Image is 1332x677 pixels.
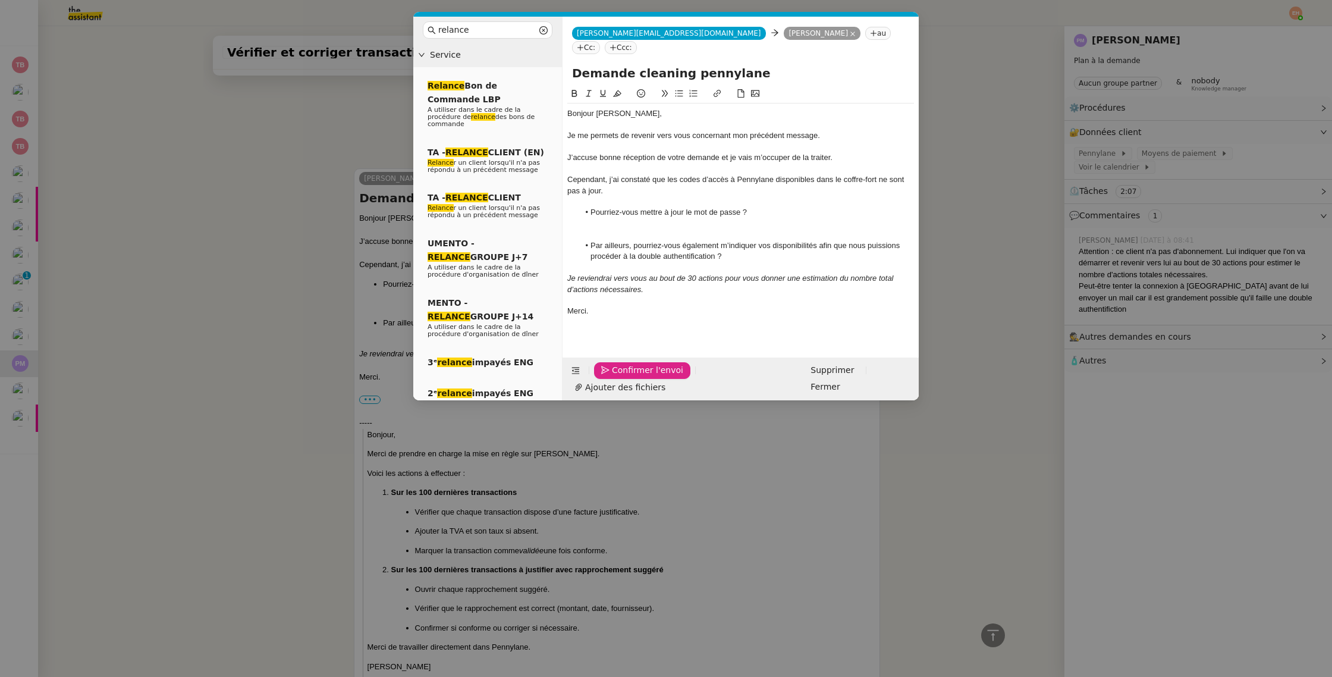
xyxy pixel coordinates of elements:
[803,379,847,396] button: Fermer
[572,64,909,82] input: Subject
[428,159,540,174] span: r un client lorsqu'il n'a pas répondu à un précédent message
[428,252,470,262] em: RELANCE
[430,48,557,62] span: Service
[567,174,914,196] div: Cependant, j’ai constaté que les codes d’accès à Pennylane disponibles dans le coffre-fort ne son...
[567,379,673,396] button: Ajouter des fichiers
[579,207,915,218] li: Pourriez-vous mettre à jour le mot de passe ?
[438,23,537,37] input: Templates
[585,381,665,394] span: Ajouter des fichiers
[810,363,854,377] span: Supprimer
[567,130,914,141] div: Je me permets de revenir vers vous concernant mon précédent message.
[445,193,488,202] em: RELANCE
[428,312,470,321] em: RELANCE
[567,108,914,119] div: Bonjour ﻿[PERSON_NAME],
[428,204,454,212] em: Relance
[579,240,915,262] li: Par ailleurs, pourriez-vous également m’indiquer vos disponibilités afin que nous puissions procé...
[577,29,761,37] span: [PERSON_NAME][EMAIL_ADDRESS][DOMAIN_NAME]
[810,380,840,394] span: Fermer
[428,106,535,128] span: A utiliser dans le cadre de la procédure de des bons de commande
[612,363,683,377] span: Confirmer l'envoi
[865,27,891,40] nz-tag: au
[428,358,533,367] span: 3ᵉ impayés ENG
[784,27,860,40] nz-tag: [PERSON_NAME]
[428,159,454,167] em: Relance
[428,193,521,202] span: TA - CLIENT
[413,43,562,67] div: Service
[437,388,472,398] em: relance
[428,388,533,398] span: 2ᵉ impayés ENG
[428,148,544,157] span: TA - CLIENT (EN)
[428,204,540,219] span: r un client lorsqu'il n'a pas répondu à un précédent message
[428,298,533,321] span: MENTO - GROUPE J+14
[428,400,455,408] span: impayés
[428,239,528,262] span: UMENTO - GROUPE J+7
[471,113,495,121] em: relance
[428,81,464,90] em: Relance
[445,148,488,157] em: RELANCE
[567,152,914,163] div: J’accuse bonne réception de votre demande et je vais m’occuper de la traiter.
[572,41,600,54] nz-tag: Cc:
[428,81,501,104] span: Bon de Commande LBP
[567,306,914,316] div: Merci.
[437,358,472,367] em: relance
[594,362,690,379] button: Confirmer l'envoi
[428,323,539,338] span: A utiliser dans le cadre de la procédure d'organisation de dîner
[803,362,861,379] button: Supprimer
[567,274,896,293] em: Je reviendrai vers vous au bout de 30 actions pour vous donner une estimation du nombre total d’a...
[605,41,637,54] nz-tag: Ccc:
[428,264,539,278] span: A utiliser dans le cadre de la procédure d'organisation de dîner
